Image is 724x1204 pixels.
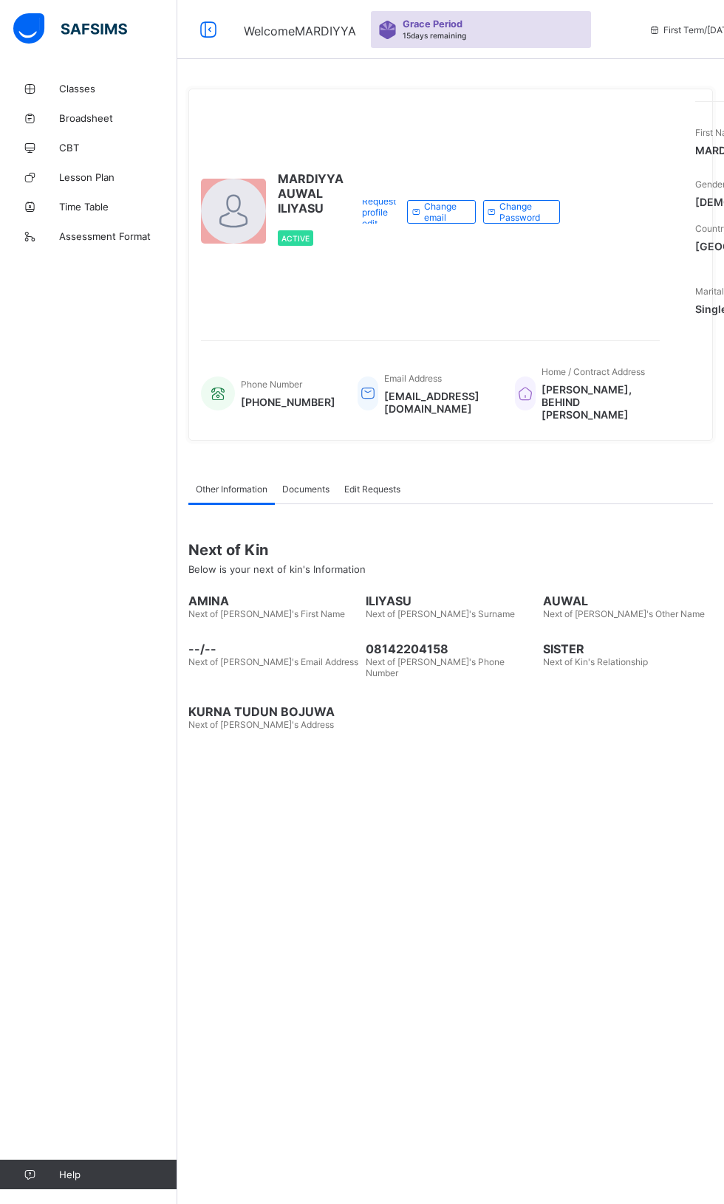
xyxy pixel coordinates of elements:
span: Help [59,1169,177,1180]
span: [PHONE_NUMBER] [241,396,335,408]
span: Active [281,234,310,243]
span: AMINA [188,594,358,608]
span: Next of [PERSON_NAME]'s Email Address [188,656,358,667]
span: [EMAIL_ADDRESS][DOMAIN_NAME] [384,390,493,415]
span: Classes [59,83,177,94]
span: Time Table [59,201,177,213]
span: KURNA TUDUN BOJUWA [188,704,358,719]
span: Next of [PERSON_NAME]'s Other Name [543,608,705,619]
span: Welcome MARDIYYA [244,24,356,38]
span: Next of [PERSON_NAME]'s Surname [366,608,515,619]
span: Grace Period [403,18,462,30]
span: Home / Contract Address [542,366,645,377]
span: Edit Requests [344,484,400,495]
span: ILIYASU [366,594,536,608]
span: Phone Number [241,379,302,390]
span: AUWAL [543,594,713,608]
span: Lesson Plan [59,171,177,183]
span: Documents [282,484,329,495]
span: Change email [424,201,464,223]
span: SISTER [543,641,713,656]
span: Next of [PERSON_NAME]'s First Name [188,608,345,619]
span: 15 days remaining [403,31,466,40]
span: Broadsheet [59,112,177,124]
span: Email Address [384,373,442,384]
span: Assessment Format [59,230,177,242]
span: Next of [PERSON_NAME]'s Phone Number [366,656,505,678]
span: MARDIYYA AUWAL ILIYASU [278,171,344,216]
span: Below is your next of kin's Information [188,563,366,575]
img: sticker-purple.71386a28dfed39d6af7621340158ba97.svg [378,21,397,39]
span: [PERSON_NAME], BEHIND [PERSON_NAME] [542,383,645,421]
span: Other Information [196,484,267,495]
span: Next of Kin [188,541,713,559]
span: CBT [59,142,177,154]
img: safsims [13,13,127,44]
span: Next of Kin's Relationship [543,656,648,667]
span: 08142204158 [366,641,536,656]
span: Change Password [499,201,548,223]
span: Request profile edit [362,196,396,229]
span: --/-- [188,641,358,656]
span: Next of [PERSON_NAME]'s Address [188,719,334,730]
